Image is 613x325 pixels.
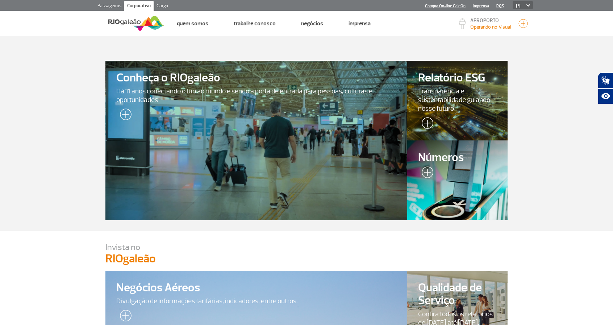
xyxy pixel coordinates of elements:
[473,4,489,8] a: Imprensa
[598,72,613,104] div: Plugin de acessibilidade da Hand Talk.
[105,242,508,253] p: Invista no
[418,151,497,164] span: Números
[470,23,511,31] p: Visibilidade de 10000m
[496,4,504,8] a: RQS
[470,18,511,23] p: AEROPORTO
[418,282,497,307] span: Qualidade de Serviço
[116,297,396,305] span: Divulgação de informações tarifárias, indicadores, entre outros.
[116,72,396,84] span: Conheça o RIOgaleão
[425,4,466,8] a: Compra On-line GaleOn
[116,282,396,294] span: Negócios Aéreos
[105,61,407,220] a: Conheça o RIOgaleãoHá 11 anos conectando o Rio ao mundo e sendo a porta de entrada para pessoas, ...
[407,140,508,220] a: Números
[124,1,154,12] a: Corporativo
[116,87,396,104] span: Há 11 anos conectando o Rio ao mundo e sendo a porta de entrada para pessoas, culturas e oportuni...
[234,20,276,27] a: Trabalhe Conosco
[418,117,433,132] img: leia-mais
[418,72,497,84] span: Relatório ESG
[349,20,371,27] a: Imprensa
[418,166,433,181] img: leia-mais
[116,109,132,123] img: leia-mais
[95,1,124,12] a: Passageiros
[418,87,497,113] span: Transparência e sustentabilidade guiando nosso futuro
[301,20,323,27] a: Negócios
[154,1,171,12] a: Cargo
[598,88,613,104] button: Abrir recursos assistivos.
[598,72,613,88] button: Abrir tradutor de língua de sinais.
[407,61,508,140] a: Relatório ESGTransparência e sustentabilidade guiando nosso futuro
[105,253,508,265] p: RIOgaleão
[177,20,208,27] a: Quem Somos
[116,310,132,324] img: leia-mais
